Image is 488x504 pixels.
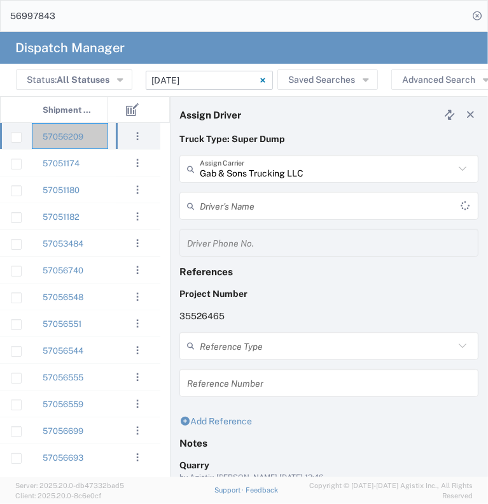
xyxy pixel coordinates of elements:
a: 57056699 [43,426,83,436]
span: . . . [137,155,139,171]
span: . . . [137,182,139,198]
span: . . . [137,129,139,144]
span: . . . [137,450,139,465]
h4: Notes [179,437,478,449]
button: ... [129,127,147,145]
span: Shipment No. [43,97,94,124]
span: All Statuses [57,75,109,85]
a: 57051174 [43,159,80,168]
button: ... [129,208,147,226]
button: ... [129,261,147,279]
a: 57053484 [43,239,83,248]
span: . . . [137,209,139,224]
a: 57051180 [43,185,80,195]
span: . . . [137,289,139,305]
span: . . . [137,236,139,251]
a: 57056209 [43,132,83,141]
a: Add Reference [179,416,253,426]
a: 57056555 [43,373,83,382]
p: Project Number [179,287,478,301]
div: Quarry [179,459,478,472]
p: Truck Type: Super Dump [179,133,478,146]
button: ... [129,154,147,172]
a: 57056551 [43,319,81,329]
a: 57056548 [43,292,83,302]
h4: Assign Driver [179,109,241,120]
button: ... [129,181,147,199]
button: ... [129,422,147,440]
h4: References [179,266,478,277]
a: 57056693 [43,453,83,463]
a: Feedback [246,486,278,494]
a: 57056740 [43,266,83,275]
h4: Dispatch Manager [15,32,125,64]
span: . . . [137,343,139,358]
span: . . . [137,316,139,331]
span: . . . [137,370,139,385]
span: Server: 2025.20.0-db47332bad5 [15,482,124,489]
button: Status:All Statuses [16,69,132,90]
button: ... [129,288,147,306]
span: . . . [137,263,139,278]
a: 57051182 [43,212,80,222]
button: ... [129,368,147,386]
p: 35526465 [179,310,478,323]
button: ... [129,449,147,466]
button: ... [129,342,147,359]
a: 57056559 [43,400,83,409]
span: Copyright © [DATE]-[DATE] Agistix Inc., All Rights Reserved [278,480,473,501]
button: ... [129,234,147,252]
span: Client: 2025.20.0-8c6e0cf [15,492,101,500]
a: 57056544 [43,346,83,356]
div: by Agistix [PERSON_NAME] [DATE] 13:46 [179,472,478,484]
span: . . . [137,423,139,438]
a: Support [214,486,246,494]
button: ... [129,395,147,413]
span: . . . [137,396,139,412]
button: Saved Searches [277,69,378,90]
input: Search for shipment number, reference number [1,1,468,31]
button: ... [129,315,147,333]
